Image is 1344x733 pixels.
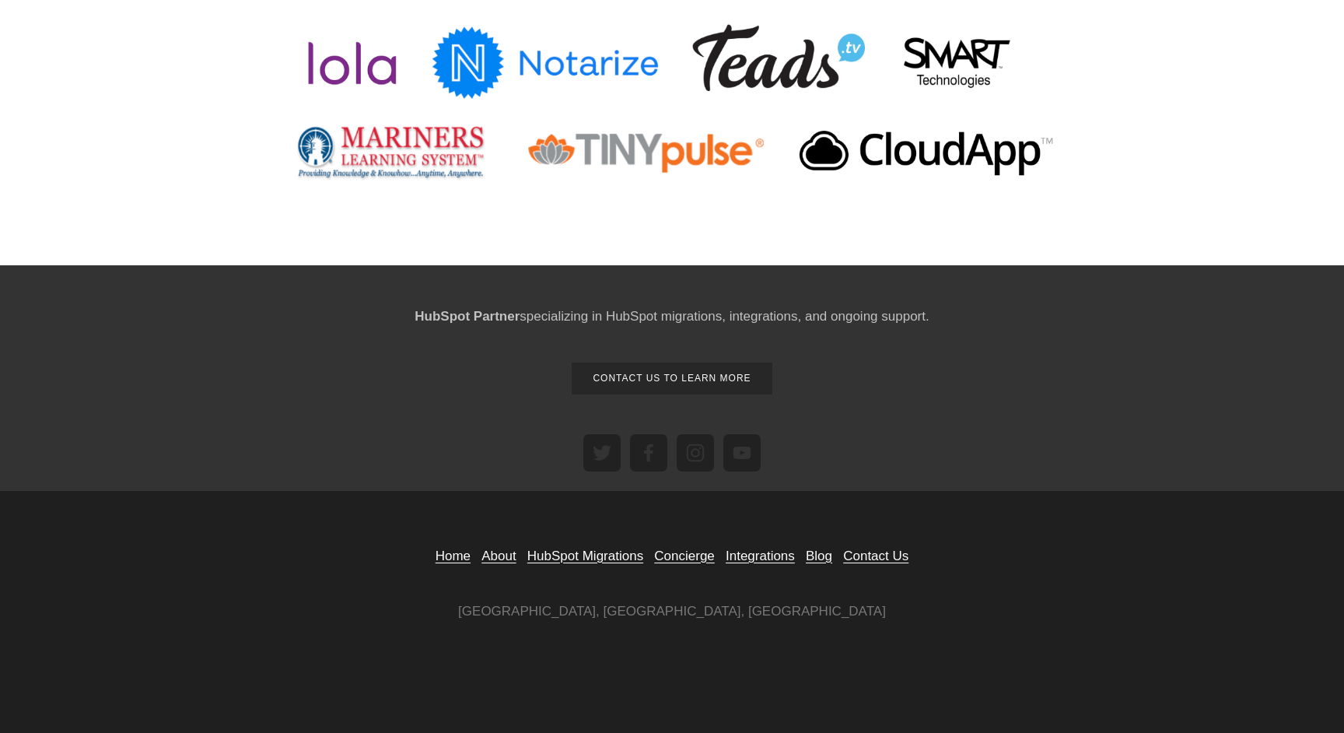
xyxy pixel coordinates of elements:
p: specializing in HubSpot migrations, integrations, and ongoing support. [275,306,1069,327]
a: Contact Us [843,545,908,566]
a: Integrations [726,545,795,566]
a: Blog [806,545,832,566]
a: Contact us to learn more [572,363,772,395]
a: Home [436,545,471,566]
a: About [481,545,516,566]
a: Instagram [677,434,714,472]
a: Concierge [654,545,715,566]
strong: HubSpot Partner [415,309,520,324]
a: Marketing Migration [630,434,667,472]
a: Marketing Migration [583,434,621,472]
a: YouTube [723,434,761,472]
p: [GEOGRAPHIC_DATA], [GEOGRAPHIC_DATA], [GEOGRAPHIC_DATA] [275,601,1069,622]
a: HubSpot Migrations [527,545,643,566]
